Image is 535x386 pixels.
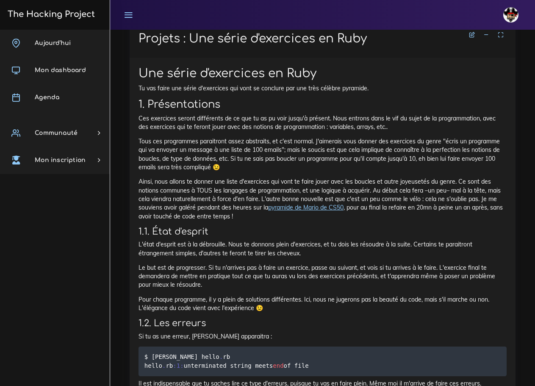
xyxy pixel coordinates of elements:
a: pyramide de Mario de CS50 [268,204,344,211]
p: Pour chaque programme, il y a plein de solutions différentes. Ici, nous ne jugerons pas la beauté... [139,295,507,313]
p: Tu vas faire une série d'exercices qui vont se conclure par une très célèbre pyramide. [139,84,507,92]
span: Mon dashboard [35,67,86,73]
span: Communauté [35,130,78,136]
p: Le but est de progresser. Si tu n'arrives pas à faire un exercice, passe au suivant, et vois si t... [139,263,507,289]
p: Tous ces programmes paraitront assez abstraits, et c'est normal. J'aimerais vous donner des exerc... [139,137,507,171]
p: L'état d'esprit est à la débrouille. Nous te donnons plein d'exercices, et tu dois les résoudre à... [139,240,507,257]
span: end [273,362,283,369]
span: : [173,362,176,369]
h3: The Hacking Project [5,10,95,19]
span: Aujourd'hui [35,40,71,46]
span: : [180,362,183,369]
code: $ [PERSON_NAME] hello rb hello rb unterminated string meets of file [144,352,311,370]
h3: 1.1. État d'esprit [139,227,507,237]
p: Si tu as une erreur, [PERSON_NAME] apparaitra : [139,332,507,341]
p: Ces exercices seront différents de ce que tu as pu voir jusqu'à présent. Nous entrons dans le vif... [139,114,507,131]
h3: 1.2. Les erreurs [139,318,507,329]
span: Mon inscription [35,157,86,163]
span: . [162,362,166,369]
p: Ainsi, nous allons te donner une liste d'exercices qui vont te faire jouer avec les boucles et au... [139,177,507,220]
img: avatar [503,7,518,22]
span: Agenda [35,94,59,101]
span: 1 [177,362,180,369]
span: . [219,353,223,360]
h2: 1. Présentations [139,98,507,111]
h1: Une série d'exercices en Ruby [139,67,507,81]
h1: Projets : Une série d'exercices en Ruby [139,32,507,46]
